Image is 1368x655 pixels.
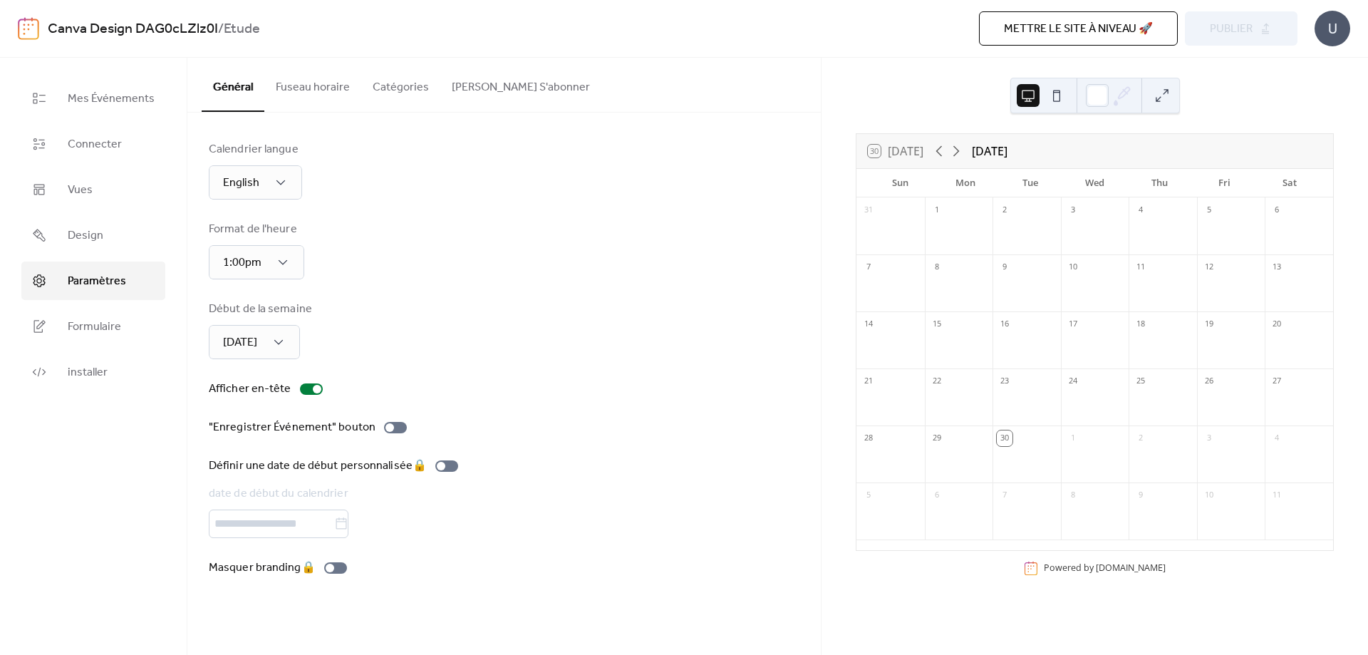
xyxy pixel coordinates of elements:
a: [DOMAIN_NAME] [1096,562,1166,574]
span: Connecter [68,136,122,153]
div: 3 [1065,202,1081,218]
div: 20 [1269,316,1285,332]
div: 7 [997,488,1012,503]
div: 12 [1201,259,1217,275]
div: 10 [1065,259,1081,275]
div: 4 [1269,430,1285,446]
div: 5 [1201,202,1217,218]
div: 8 [929,259,945,275]
div: Powered by [1044,562,1166,574]
div: Wed [1062,169,1127,197]
a: installer [21,353,165,391]
span: Vues [68,182,93,199]
button: Mettre le site à niveau 🚀 [979,11,1178,46]
b: Etude [224,16,260,43]
b: / [218,16,224,43]
span: Design [68,227,103,244]
div: 29 [929,430,945,446]
div: "Enregistrer Événement" bouton [209,419,375,436]
div: 24 [1065,373,1081,389]
div: 7 [861,259,876,275]
div: Mon [933,169,997,197]
div: Sat [1257,169,1322,197]
span: 1:00pm [223,252,261,274]
a: Mes Événements [21,79,165,118]
a: Vues [21,170,165,209]
div: Tue [997,169,1062,197]
div: 6 [1269,202,1285,218]
div: 9 [997,259,1012,275]
div: 23 [997,373,1012,389]
div: 25 [1133,373,1149,389]
span: English [223,172,259,194]
div: 14 [861,316,876,332]
div: Début de la semaine [209,301,312,318]
span: [DATE] [223,331,257,354]
div: 30 [997,430,1012,446]
div: 13 [1269,259,1285,275]
div: 2 [997,202,1012,218]
div: 2 [1133,430,1149,446]
div: 26 [1201,373,1217,389]
div: 4 [1133,202,1149,218]
div: 1 [1065,430,1081,446]
button: Général [202,58,264,112]
div: Afficher en-tête [209,381,291,398]
div: 17 [1065,316,1081,332]
div: [DATE] [972,143,1007,160]
button: Catégories [361,58,440,110]
div: 15 [929,316,945,332]
div: 22 [929,373,945,389]
div: Calendrier langue [209,141,299,158]
div: 16 [997,316,1012,332]
div: 19 [1201,316,1217,332]
span: installer [68,364,108,381]
div: 9 [1133,488,1149,503]
button: [PERSON_NAME] S'abonner [440,58,601,110]
button: Fuseau horaire [264,58,361,110]
span: Paramètres [68,273,126,290]
div: 1 [929,202,945,218]
div: 27 [1269,373,1285,389]
a: Design [21,216,165,254]
span: Mettre le site à niveau 🚀 [1004,21,1153,38]
a: Connecter [21,125,165,163]
div: 28 [861,430,876,446]
div: Thu [1127,169,1192,197]
span: Mes Événements [68,91,155,108]
a: Formulaire [21,307,165,346]
div: 5 [861,488,876,503]
div: U [1315,11,1350,46]
div: 11 [1269,488,1285,503]
div: 6 [929,488,945,503]
img: logo [18,17,39,40]
span: Formulaire [68,319,121,336]
div: 18 [1133,316,1149,332]
div: 11 [1133,259,1149,275]
a: Paramètres [21,262,165,300]
div: 8 [1065,488,1081,503]
a: Canva Design DAG0cLZlz0I [48,16,218,43]
div: 21 [861,373,876,389]
div: Fri [1192,169,1257,197]
div: 10 [1201,488,1217,503]
div: Format de l'heure [209,221,301,238]
div: 31 [861,202,876,218]
div: 3 [1201,430,1217,446]
div: Sun [868,169,933,197]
